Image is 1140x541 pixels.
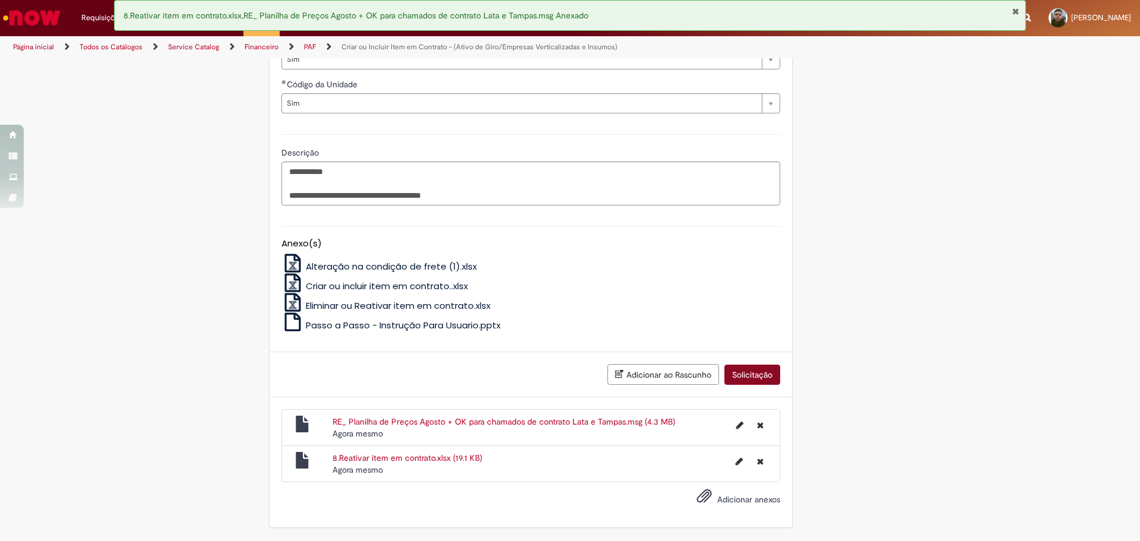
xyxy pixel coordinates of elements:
[1071,12,1131,23] span: [PERSON_NAME]
[332,464,383,475] span: Agora mesmo
[1012,7,1019,16] button: Fechar Notificação
[332,416,675,427] a: RE_ Planilha de Preços Agosto + OK para chamados de contrato Lata e Tampas.msg (4.3 MB)
[332,428,383,439] time: 28/08/2025 14:55:54
[332,428,383,439] span: Agora mesmo
[306,299,490,312] span: Eliminar ou Reativar item em contrato.xlsx
[281,239,780,249] h5: Anexo(s)
[693,485,715,512] button: Adicionar anexos
[729,416,750,435] button: Editar nome de arquivo RE_ Planilha de Preços Agosto + OK para chamados de contrato Lata e Tampas...
[281,147,321,158] span: Descrição
[80,42,142,52] a: Todos os Catálogos
[281,280,468,292] a: Criar ou incluir item em contrato..xlsx
[13,42,54,52] a: Página inicial
[306,280,468,292] span: Criar ou incluir item em contrato..xlsx
[724,365,780,385] button: Solicitação
[750,452,771,471] button: Excluir 8.Reativar item em contrato.xlsx
[9,36,751,58] ul: Trilhas de página
[750,416,771,435] button: Excluir RE_ Planilha de Preços Agosto + OK para chamados de contrato Lata e Tampas.msg
[332,464,383,475] time: 28/08/2025 14:55:53
[281,260,477,273] a: Alteração na condição de frete (1).xlsx
[306,260,477,273] span: Alteração na condição de frete (1).xlsx
[341,42,617,52] a: Criar ou Incluir Item em Contrato - (Ativo de Giro/Empresas Verticalizadas e Insumos)
[1,6,62,30] img: ServiceNow
[245,42,278,52] a: Financeiro
[281,299,491,312] a: Eliminar ou Reativar item em contrato.xlsx
[81,12,123,24] span: Requisições
[287,79,360,90] span: Código da Unidade
[306,319,501,331] span: Passo a Passo - Instrução Para Usuario.pptx
[281,80,287,84] span: Obrigatório Preenchido
[123,10,588,21] span: 8.Reativar item em contrato.xlsx,RE_ Planilha de Preços Agosto + OK para chamados de contrato Lat...
[332,453,482,463] a: 8.Reativar item em contrato.xlsx (19.1 KB)
[168,42,219,52] a: Service Catalog
[287,94,756,113] span: Sim
[281,319,501,331] a: Passo a Passo - Instrução Para Usuario.pptx
[729,452,750,471] button: Editar nome de arquivo 8.Reativar item em contrato.xlsx
[281,162,780,205] textarea: Descrição
[607,364,719,385] button: Adicionar ao Rascunho
[287,50,756,69] span: Sim
[304,42,316,52] a: PAF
